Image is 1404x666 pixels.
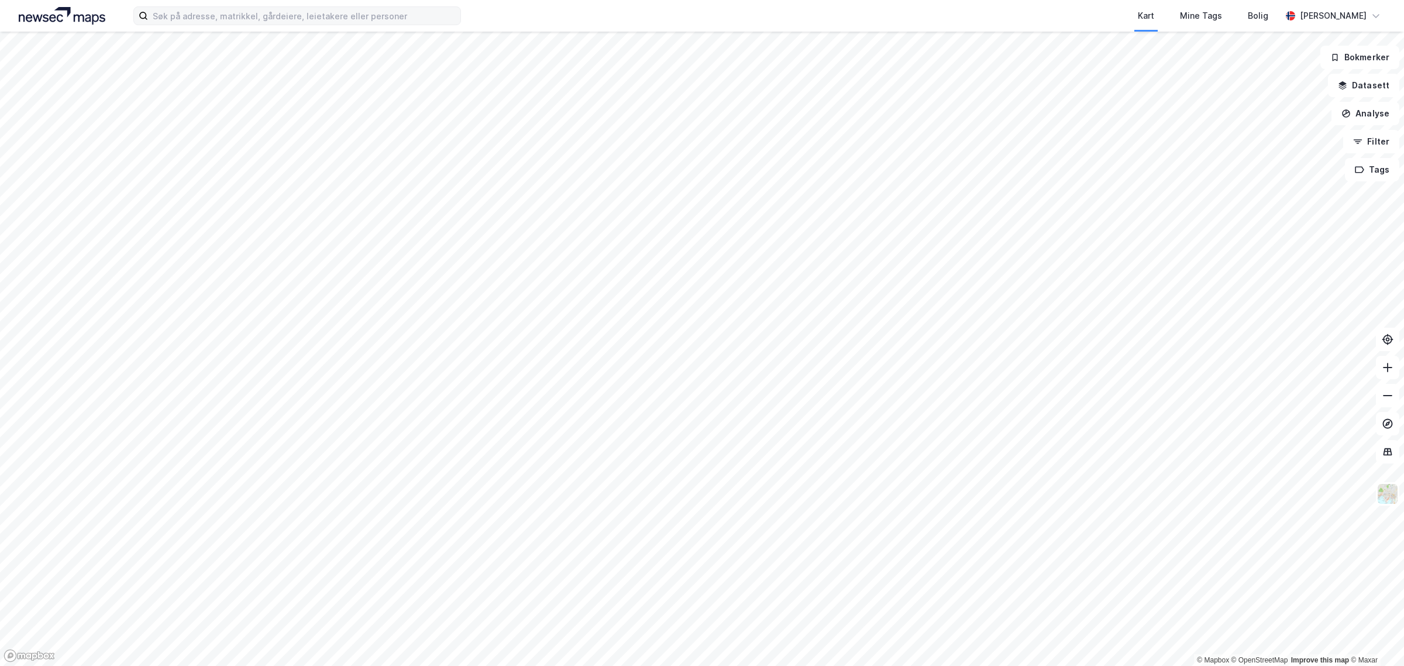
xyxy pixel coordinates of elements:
iframe: Chat Widget [1345,610,1404,666]
img: logo.a4113a55bc3d86da70a041830d287a7e.svg [19,7,105,25]
div: [PERSON_NAME] [1300,9,1367,23]
div: Kontrollprogram for chat [1345,610,1404,666]
div: Mine Tags [1180,9,1222,23]
div: Bolig [1248,9,1268,23]
input: Søk på adresse, matrikkel, gårdeiere, leietakere eller personer [148,7,460,25]
div: Kart [1138,9,1154,23]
